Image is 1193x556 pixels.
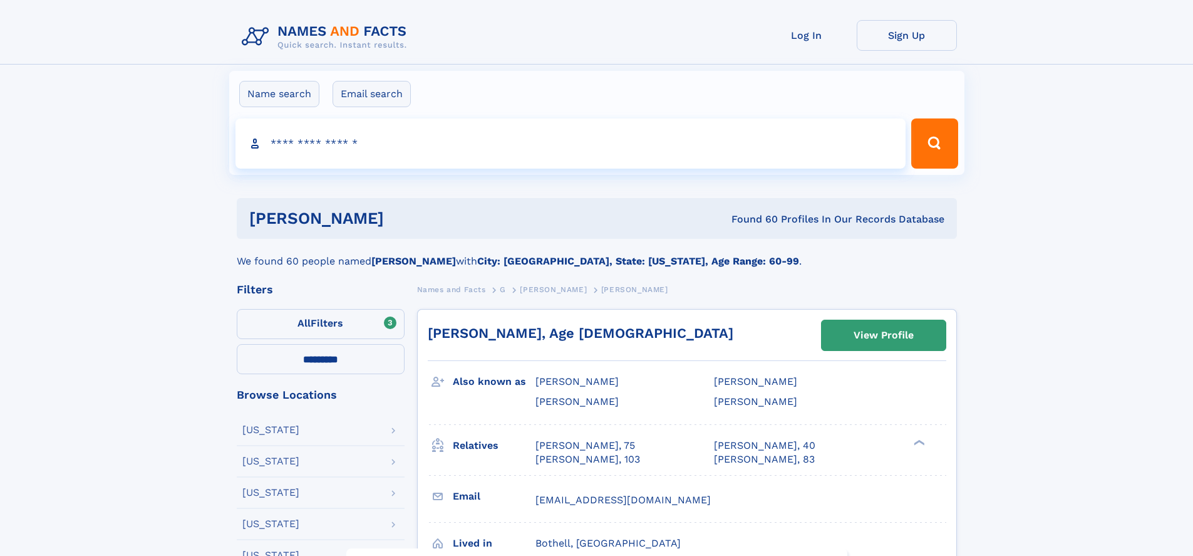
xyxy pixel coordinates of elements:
div: ❯ [911,438,926,446]
a: [PERSON_NAME], Age [DEMOGRAPHIC_DATA] [428,325,733,341]
div: Filters [237,284,405,295]
span: [EMAIL_ADDRESS][DOMAIN_NAME] [535,494,711,506]
div: We found 60 people named with . [237,239,957,269]
b: [PERSON_NAME] [371,255,456,267]
span: Bothell, [GEOGRAPHIC_DATA] [535,537,681,549]
a: Log In [757,20,857,51]
a: G [500,281,506,297]
button: Search Button [911,118,958,169]
a: Names and Facts [417,281,486,297]
span: [PERSON_NAME] [535,375,619,387]
label: Filters [237,309,405,339]
div: [US_STATE] [242,519,299,529]
div: View Profile [854,321,914,350]
input: search input [235,118,906,169]
span: [PERSON_NAME] [714,375,797,387]
span: G [500,285,506,294]
div: [US_STATE] [242,425,299,435]
span: All [297,317,311,329]
a: [PERSON_NAME], 83 [714,453,815,466]
label: Name search [239,81,319,107]
a: [PERSON_NAME] [520,281,587,297]
a: View Profile [822,320,946,350]
a: [PERSON_NAME], 40 [714,439,815,453]
a: [PERSON_NAME], 103 [535,453,640,466]
div: Found 60 Profiles In Our Records Database [557,212,944,226]
div: [US_STATE] [242,488,299,498]
span: [PERSON_NAME] [714,396,797,407]
h3: Also known as [453,371,535,392]
h1: [PERSON_NAME] [249,211,558,226]
div: Browse Locations [237,389,405,401]
div: [US_STATE] [242,456,299,466]
span: [PERSON_NAME] [601,285,668,294]
a: Sign Up [857,20,957,51]
a: [PERSON_NAME], 75 [535,439,635,453]
h3: Relatives [453,435,535,456]
img: Logo Names and Facts [237,20,417,54]
span: [PERSON_NAME] [535,396,619,407]
label: Email search [333,81,411,107]
h3: Email [453,486,535,507]
span: [PERSON_NAME] [520,285,587,294]
h3: Lived in [453,533,535,554]
b: City: [GEOGRAPHIC_DATA], State: [US_STATE], Age Range: 60-99 [477,255,799,267]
